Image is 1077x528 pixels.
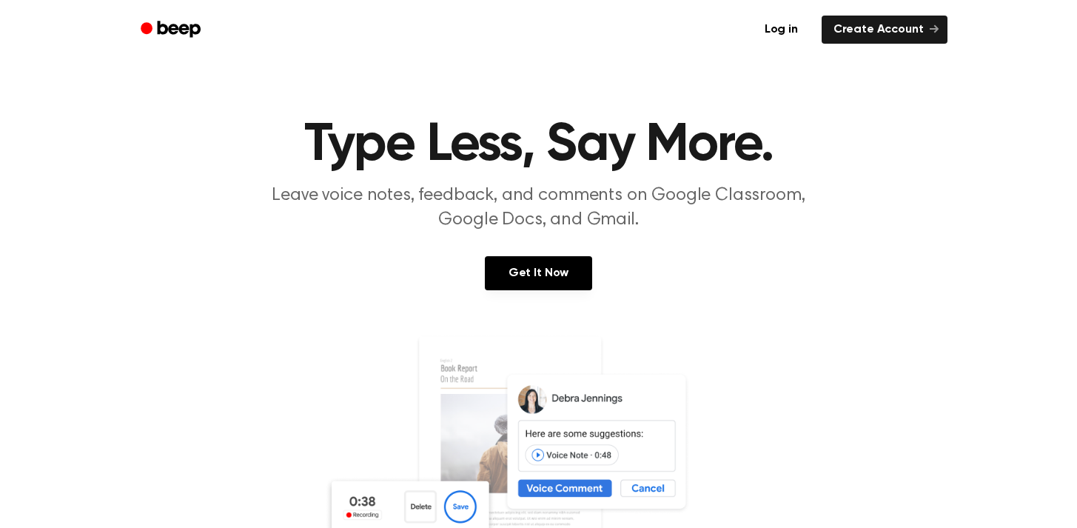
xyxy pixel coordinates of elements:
a: Beep [130,16,214,44]
a: Get It Now [485,256,592,290]
p: Leave voice notes, feedback, and comments on Google Classroom, Google Docs, and Gmail. [255,184,823,233]
a: Create Account [822,16,947,44]
a: Log in [750,13,813,47]
h1: Type Less, Say More. [160,118,918,172]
